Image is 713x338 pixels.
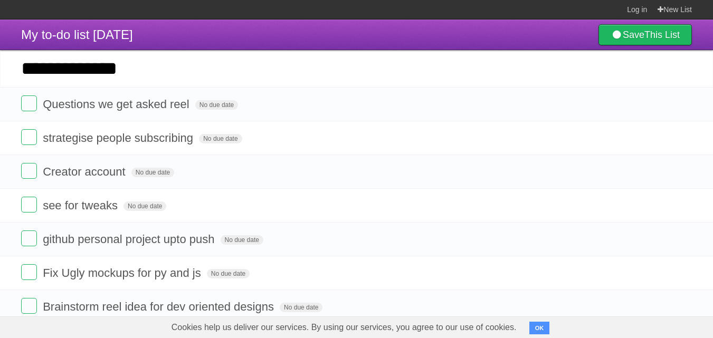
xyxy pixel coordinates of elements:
label: Done [21,95,37,111]
a: SaveThis List [598,24,692,45]
span: Brainstorm reel idea for dev oriented designs [43,300,277,313]
span: github personal project upto push [43,233,217,246]
span: No due date [123,201,166,211]
span: No due date [280,303,322,312]
span: Creator account [43,165,128,178]
span: No due date [199,134,242,143]
label: Done [21,230,37,246]
span: My to-do list [DATE] [21,27,133,42]
label: Done [21,298,37,314]
span: Cookies help us deliver our services. By using our services, you agree to our use of cookies. [161,317,527,338]
span: see for tweaks [43,199,120,212]
label: Done [21,163,37,179]
label: Done [21,264,37,280]
span: No due date [221,235,263,245]
span: strategise people subscribing [43,131,196,144]
button: OK [529,322,550,334]
b: This List [644,30,680,40]
label: Done [21,197,37,213]
span: No due date [131,168,174,177]
span: No due date [207,269,250,278]
span: Questions we get asked reel [43,98,192,111]
label: Done [21,129,37,145]
span: Fix Ugly mockups for py and js [43,266,204,279]
span: No due date [195,100,238,110]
